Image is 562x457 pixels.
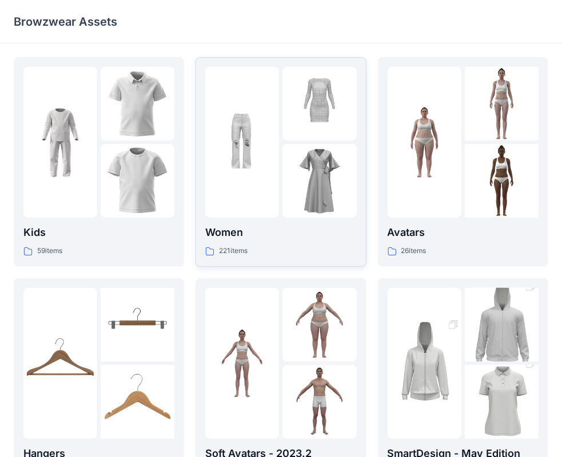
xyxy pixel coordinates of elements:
p: 59 items [37,245,62,257]
a: folder 1folder 2folder 3Avatars26items [378,57,548,267]
img: folder 3 [101,365,174,439]
a: folder 1folder 2folder 3Kids59items [14,57,184,267]
img: folder 1 [23,106,97,179]
img: folder 2 [101,288,174,362]
a: folder 1folder 2folder 3Women221items [196,57,366,267]
img: folder 3 [101,144,174,218]
p: Women [205,225,356,240]
img: folder 2 [101,67,174,141]
img: folder 1 [205,326,279,400]
img: folder 2 [282,288,356,362]
img: folder 2 [282,67,356,141]
img: folder 1 [23,326,97,400]
p: 221 items [219,245,248,257]
p: Browzwear Assets [14,14,117,30]
img: folder 3 [282,365,356,439]
img: folder 3 [282,144,356,218]
img: folder 1 [388,308,461,419]
p: 26 items [401,245,427,257]
img: folder 1 [388,106,461,179]
img: folder 1 [205,106,279,179]
p: Kids [23,225,174,240]
img: folder 3 [465,144,539,218]
img: folder 2 [465,270,539,380]
p: Avatars [388,225,539,240]
img: folder 2 [465,67,539,141]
